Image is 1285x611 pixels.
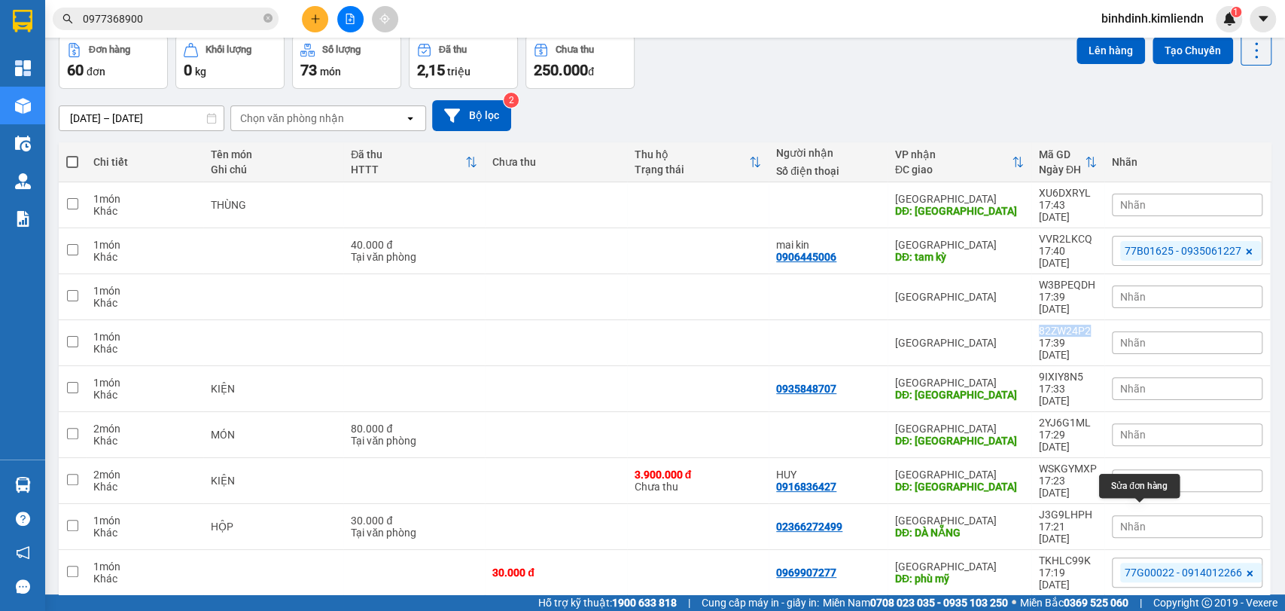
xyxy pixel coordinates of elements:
[1039,417,1097,429] div: 2YJ6G1ML
[776,481,836,493] div: 0916836427
[1039,187,1097,199] div: XU6DXRYL
[211,199,336,211] div: THÙNG
[206,44,251,55] div: Khối lượng
[895,148,1012,160] div: VP nhận
[895,573,1024,585] div: DĐ: phù mỹ
[93,343,196,355] div: Khác
[93,389,196,401] div: Khác
[1120,199,1146,211] span: Nhãn
[5,100,208,123] span: [STREET_ADDRESS][PERSON_NAME] An Khê, [GEOGRAPHIC_DATA]
[1039,509,1097,521] div: J3G9LHPH
[895,561,1024,573] div: [GEOGRAPHIC_DATA]
[1039,371,1097,383] div: 9IXIY8N5
[895,481,1024,493] div: DĐ: ĐÀ NẴNG
[492,567,620,579] div: 30.000 đ
[409,35,518,89] button: Đã thu2,15 triệu
[635,163,750,176] div: Trạng thái
[1039,475,1097,499] div: 17:23 [DATE]
[70,8,156,22] strong: CÔNG TY TNHH
[895,163,1012,176] div: ĐC giao
[1120,337,1146,349] span: Nhãn
[263,14,273,23] span: close-circle
[635,469,762,493] div: Chưa thu
[337,6,364,32] button: file-add
[15,98,31,114] img: warehouse-icon
[343,142,485,182] th: Toggle SortBy
[1120,429,1146,441] span: Nhãn
[1039,521,1097,545] div: 17:21 [DATE]
[351,251,477,263] div: Tại văn phòng
[195,66,206,78] span: kg
[1039,554,1097,567] div: TKHLC99K
[1039,199,1097,223] div: 17:43 [DATE]
[534,61,588,79] span: 250.000
[895,337,1024,349] div: [GEOGRAPHIC_DATA]
[16,545,30,560] span: notification
[1089,9,1216,28] span: binhdinh.kimliendn
[556,44,594,55] div: Chưa thu
[93,377,196,389] div: 1 món
[1076,37,1145,64] button: Lên hàng
[1039,279,1097,291] div: W3BPEQDH
[895,515,1024,527] div: [GEOGRAPHIC_DATA]
[1201,597,1212,608] span: copyright
[300,61,317,79] span: 73
[1039,325,1097,337] div: 82ZW24P2
[211,475,336,487] div: KIỆN
[93,205,196,217] div: Khác
[351,148,465,160] div: Đã thu
[93,435,196,447] div: Khác
[1140,594,1142,611] span: |
[688,594,690,611] span: |
[5,58,38,69] strong: Địa chỉ:
[302,6,328,32] button: plus
[211,163,336,176] div: Ghi chú
[1039,163,1085,176] div: Ngày ĐH
[292,35,401,89] button: Số lượng73món
[1020,594,1128,611] span: Miền Bắc
[492,156,620,168] div: Chưa thu
[1039,148,1085,160] div: Mã GD
[1233,7,1238,17] span: 1
[1250,6,1276,32] button: caret-down
[59,106,224,130] input: Select a date range.
[1012,600,1016,606] span: ⚪️
[1039,291,1097,315] div: 17:39 [DATE]
[93,156,196,168] div: Chi tiết
[15,60,31,76] img: dashboard-icon
[379,14,390,24] span: aim
[351,527,477,539] div: Tại văn phòng
[870,597,1008,609] strong: 0708 023 035 - 0935 103 250
[240,111,344,126] div: Chọn văn phòng nhận
[211,429,336,441] div: MÓN
[1125,566,1242,579] span: 77G00022 - 0914012266
[93,297,196,309] div: Khác
[89,44,130,55] div: Đơn hàng
[372,6,398,32] button: aim
[404,112,416,124] svg: open
[5,100,38,112] strong: Địa chỉ:
[1125,244,1241,258] span: 77B01625 - 0935061227
[895,389,1024,401] div: DĐ: ĐÀ NẴNG
[1031,142,1104,182] th: Toggle SortBy
[895,205,1024,217] div: DĐ: QUẢNG NAM
[895,527,1024,539] div: DĐ: DÀ NẴNG
[15,136,31,151] img: warehouse-icon
[5,87,216,98] strong: Văn phòng đại diện – CN [GEOGRAPHIC_DATA]
[59,35,168,89] button: Đơn hàng60đơn
[1039,383,1097,407] div: 17:33 [DATE]
[776,521,842,533] div: 02366272499
[776,567,836,579] div: 0969907277
[1120,383,1146,395] span: Nhãn
[1039,233,1097,245] div: VVR2LKCQ
[432,100,511,131] button: Bộ lọc
[895,469,1024,481] div: [GEOGRAPHIC_DATA]
[93,469,196,481] div: 2 món
[776,165,880,177] div: Số điện thoại
[93,573,196,585] div: Khác
[16,512,30,526] span: question-circle
[1223,12,1236,26] img: icon-new-feature
[211,383,336,395] div: KIỆN
[93,515,196,527] div: 1 món
[320,66,341,78] span: món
